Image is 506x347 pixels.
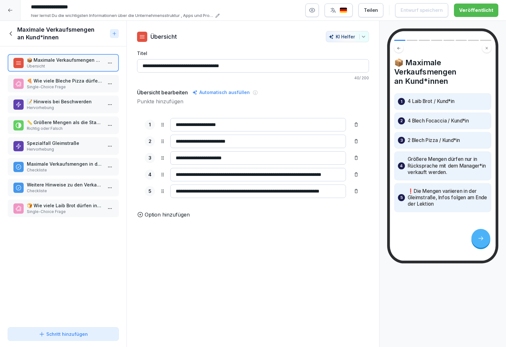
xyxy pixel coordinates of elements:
[8,158,119,176] div: Maximale Verkaufsmengen in der GleimstrasseCheckliste
[149,138,151,145] p: 2
[408,98,455,105] p: 4 Laib Brot / Kund*in
[395,3,448,17] button: Entwurf speichern
[340,7,347,13] img: de.svg
[400,118,403,124] p: 2
[145,211,190,218] p: Option hinzufügen
[27,77,102,84] p: 🍕 Wie viele Bleche Pizza dürfen pro Kund*in maximal verkauft werden?
[400,163,402,169] p: 4
[408,137,460,144] p: 2 Blech Pizza / Kund*in
[27,63,102,69] p: Übersicht
[27,105,102,111] p: Hervorhebung
[27,209,102,215] p: Single-Choice Frage
[149,154,151,162] p: 3
[364,7,378,14] div: Teilen
[17,26,107,41] h1: Maximale Verkaufsmengen an Kund*innen
[27,181,102,188] p: Weitere Hinweise zu den Verkaufsmengen an Kund*innen in der [GEOGRAPHIC_DATA]
[408,188,487,208] p: ❗️Die Mengen variieren in der Gleimstraße, Infos folgen am Ende der Lektion
[358,3,383,17] button: Teilen
[326,31,369,42] button: KI Helfer
[8,327,119,341] button: Schritt hinzufügen
[8,96,119,113] div: 📝 Hinweis bei BeschwerdenHervorhebung
[27,188,102,194] p: Checkliste
[408,118,469,124] p: 4 Blech Focaccia / Kund*in
[137,98,369,105] p: Punkte hinzufügen
[148,171,151,178] p: 4
[27,202,102,209] p: 🍞 Wie viele Laib Brot dürfen in der Gleimstraße maximal pro Kund*in verkauft werden?
[8,116,119,134] div: 📏 Größere Mengen als die Standardverkaufsmenge dürfen ohne Rücksprache mit dem Manager*in verkauf...
[27,161,102,167] p: Maximale Verkaufsmengen in der Gleimstrasse
[31,12,213,19] p: hier lernst Du die wichtigsten Informationen über die Unternehmensstruktur , Apps und Prozesse
[137,75,369,81] p: 40 / 200
[459,7,493,14] div: Veröffentlicht
[8,54,119,72] div: 📦 Maximale Verkaufsmengen an Kund*innenÜbersicht
[27,126,102,131] p: Richtig oder Falsch
[408,156,487,176] p: Größere Mengen dürfen nur in Rücksprache mit dem Manager*in verkauft werden.
[8,137,119,155] div: Spezialfall GleimstraßeHervorhebung
[400,194,403,201] p: 5
[27,167,102,173] p: Checkliste
[27,146,102,152] p: Hervorhebung
[329,34,366,39] div: KI Helfer
[394,58,491,86] h4: 📦 Maximale Verkaufsmengen an Kund*innen
[39,331,88,337] div: Schritt hinzufügen
[137,50,369,57] label: Titel
[150,32,177,41] p: Übersicht
[149,188,151,195] p: 5
[401,7,443,14] div: Entwurf speichern
[401,98,402,105] p: 1
[27,98,102,105] p: 📝 Hinweis bei Beschwerden
[27,119,102,126] p: 📏 Größere Mengen als die Standardverkaufsmenge dürfen ohne Rücksprache mit dem Manager*in verkauf...
[27,57,102,63] p: 📦 Maximale Verkaufsmengen an Kund*innen
[400,137,403,144] p: 3
[27,84,102,90] p: Single-Choice Frage
[191,89,251,96] div: Automatisch ausfüllen
[8,179,119,196] div: Weitere Hinweise zu den Verkaufsmengen an Kund*innen in der [GEOGRAPHIC_DATA]Checkliste
[149,121,151,129] p: 1
[8,200,119,217] div: 🍞 Wie viele Laib Brot dürfen in der Gleimstraße maximal pro Kund*in verkauft werden?Single-Choice...
[27,140,102,146] p: Spezialfall Gleimstraße
[8,75,119,92] div: 🍕 Wie viele Bleche Pizza dürfen pro Kund*in maximal verkauft werden?Single-Choice Frage
[454,4,498,17] button: Veröffentlicht
[137,89,188,96] h5: Übersicht bearbeiten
